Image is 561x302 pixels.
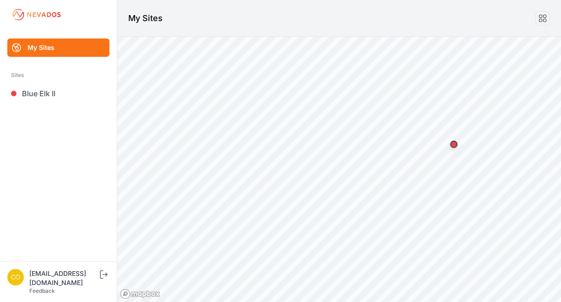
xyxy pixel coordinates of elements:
a: Feedback [29,287,55,294]
img: controlroomoperator@invenergy.com [7,269,24,286]
div: Sites [11,70,106,81]
a: Mapbox logo [120,289,160,299]
a: My Sites [7,38,109,57]
div: Map marker [445,135,463,154]
img: Nevados [11,7,62,22]
canvas: Map [117,37,561,302]
a: Blue Elk II [7,84,109,103]
h1: My Sites [128,12,163,25]
div: [EMAIL_ADDRESS][DOMAIN_NAME] [29,269,98,287]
